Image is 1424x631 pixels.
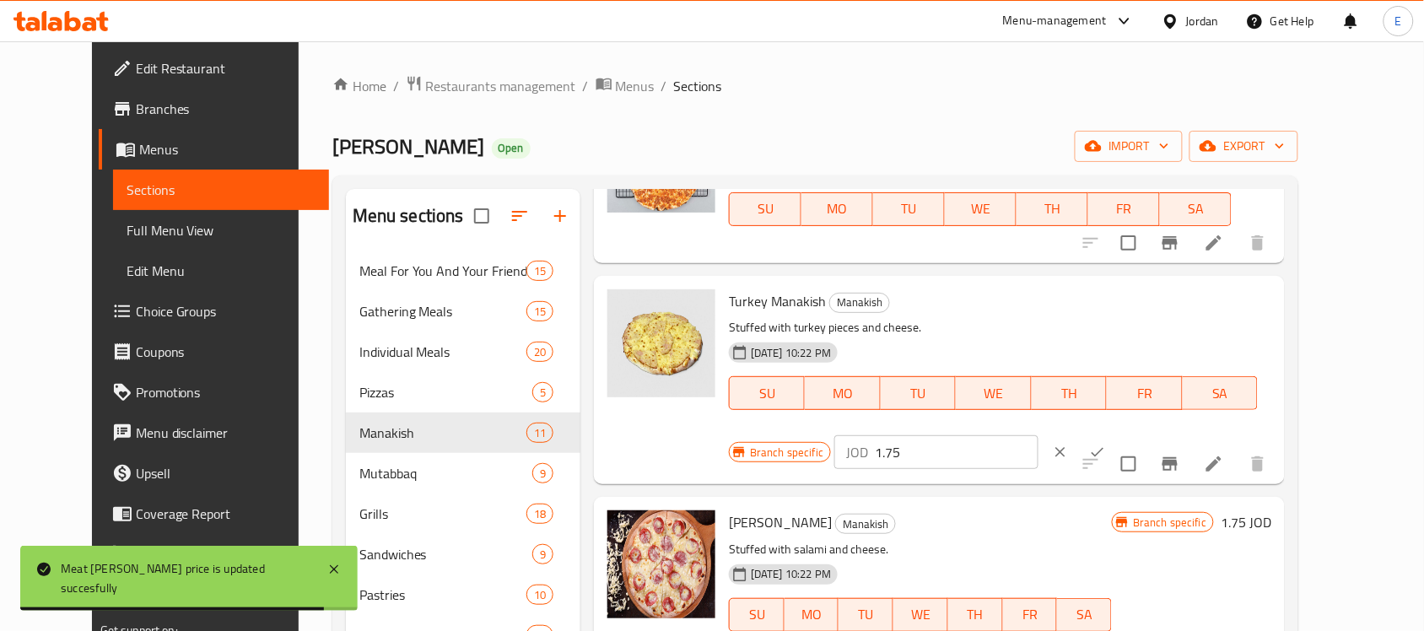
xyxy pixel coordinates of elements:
[426,76,576,96] span: Restaurants management
[729,539,1112,560] p: Stuffed with salami and cheese.
[1238,223,1278,263] button: delete
[346,574,580,615] div: Pastries10
[736,381,798,406] span: SU
[805,376,880,410] button: MO
[406,75,576,97] a: Restaurants management
[393,76,399,96] li: /
[729,192,801,226] button: SU
[99,48,330,89] a: Edit Restaurant
[540,196,580,236] button: Add section
[113,170,330,210] a: Sections
[526,342,553,362] div: items
[136,382,316,402] span: Promotions
[99,453,330,493] a: Upsell
[729,289,826,314] span: Turkey Manakish
[527,506,553,522] span: 18
[332,75,1299,97] nav: breadcrumb
[99,129,330,170] a: Menus
[963,381,1024,406] span: WE
[136,58,316,78] span: Edit Restaurant
[464,198,499,234] span: Select all sections
[99,89,330,129] a: Branches
[1203,136,1285,157] span: export
[729,376,805,410] button: SU
[1189,381,1251,406] span: SA
[533,385,553,401] span: 5
[332,127,485,165] span: [PERSON_NAME]
[113,251,330,291] a: Edit Menu
[1160,192,1232,226] button: SA
[1126,515,1213,531] span: Branch specific
[136,342,316,362] span: Coupons
[527,304,553,320] span: 15
[1150,444,1190,484] button: Branch-specific-item
[127,261,316,281] span: Edit Menu
[359,301,526,321] span: Gathering Meals
[1064,602,1105,627] span: SA
[1017,192,1088,226] button: TH
[1183,376,1258,410] button: SA
[607,289,715,397] img: Turkey Manakish
[791,602,833,627] span: MO
[346,291,580,332] div: Gathering Meals15
[829,293,890,313] div: Manakish
[359,544,532,564] div: Sandwiches
[526,585,553,605] div: items
[736,602,778,627] span: SU
[1150,223,1190,263] button: Branch-specific-item
[845,602,887,627] span: TU
[743,445,830,461] span: Branch specific
[532,463,553,483] div: items
[801,192,873,226] button: MO
[99,332,330,372] a: Coupons
[99,372,330,413] a: Promotions
[1010,602,1051,627] span: FR
[359,504,526,524] div: Grills
[729,510,832,535] span: [PERSON_NAME]
[596,75,655,97] a: Menus
[359,585,526,605] span: Pastries
[532,382,553,402] div: items
[956,376,1031,410] button: WE
[661,76,667,96] li: /
[99,291,330,332] a: Choice Groups
[61,559,310,597] div: Meat [PERSON_NAME] price is updated succesfully
[526,504,553,524] div: items
[744,345,838,361] span: [DATE] 10:22 PM
[1075,131,1183,162] button: import
[881,376,956,410] button: TU
[353,203,464,229] h2: Menu sections
[346,493,580,534] div: Grills18
[99,534,330,574] a: Grocery Checklist
[1114,381,1175,406] span: FR
[1186,12,1219,30] div: Jordan
[1023,197,1081,221] span: TH
[346,453,580,493] div: Mutabbaq9
[736,197,795,221] span: SU
[846,442,868,462] p: JOD
[1189,131,1298,162] button: export
[674,76,722,96] span: Sections
[99,493,330,534] a: Coverage Report
[873,192,945,226] button: TU
[1095,197,1153,221] span: FR
[359,423,526,443] span: Manakish
[136,99,316,119] span: Branches
[99,413,330,453] a: Menu disclaimer
[527,344,553,360] span: 20
[1107,376,1182,410] button: FR
[1088,192,1160,226] button: FR
[1079,434,1116,471] button: ok
[744,566,838,582] span: [DATE] 10:22 PM
[875,435,1038,469] input: Please enter price
[830,293,889,312] span: Manakish
[1204,454,1224,474] a: Edit menu item
[526,261,553,281] div: items
[359,382,532,402] span: Pizzas
[1032,376,1107,410] button: TH
[952,197,1010,221] span: WE
[127,180,316,200] span: Sections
